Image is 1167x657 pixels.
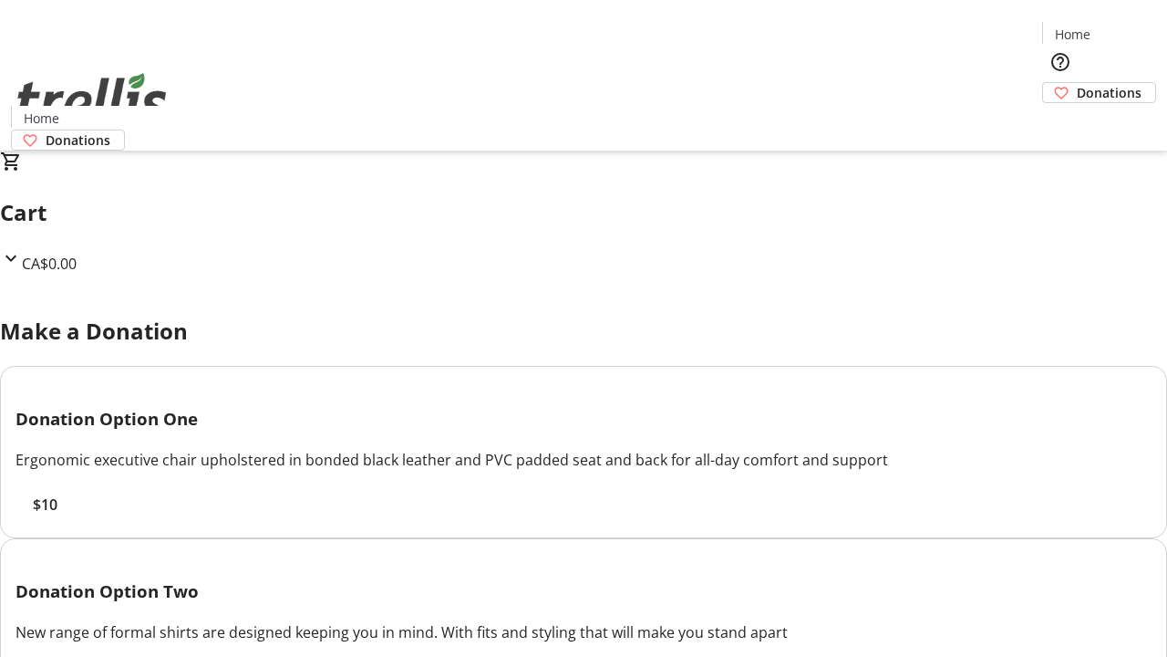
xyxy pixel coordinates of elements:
[1077,83,1141,102] span: Donations
[1043,25,1101,44] a: Home
[22,254,77,274] span: CA$0.00
[11,53,173,144] img: Orient E2E Organization hDLm3eDEO8's Logo
[12,109,70,128] a: Home
[1042,103,1079,140] button: Cart
[33,494,57,516] span: $10
[1055,25,1090,44] span: Home
[15,449,1152,471] div: Ergonomic executive chair upholstered in bonded black leather and PVC padded seat and back for al...
[1042,82,1156,103] a: Donations
[46,130,110,150] span: Donations
[11,130,125,151] a: Donations
[1042,44,1079,80] button: Help
[15,494,74,516] button: $10
[24,109,59,128] span: Home
[15,406,1152,432] h3: Donation Option One
[15,579,1152,604] h3: Donation Option Two
[15,621,1152,643] div: New range of formal shirts are designed keeping you in mind. With fits and styling that will make...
